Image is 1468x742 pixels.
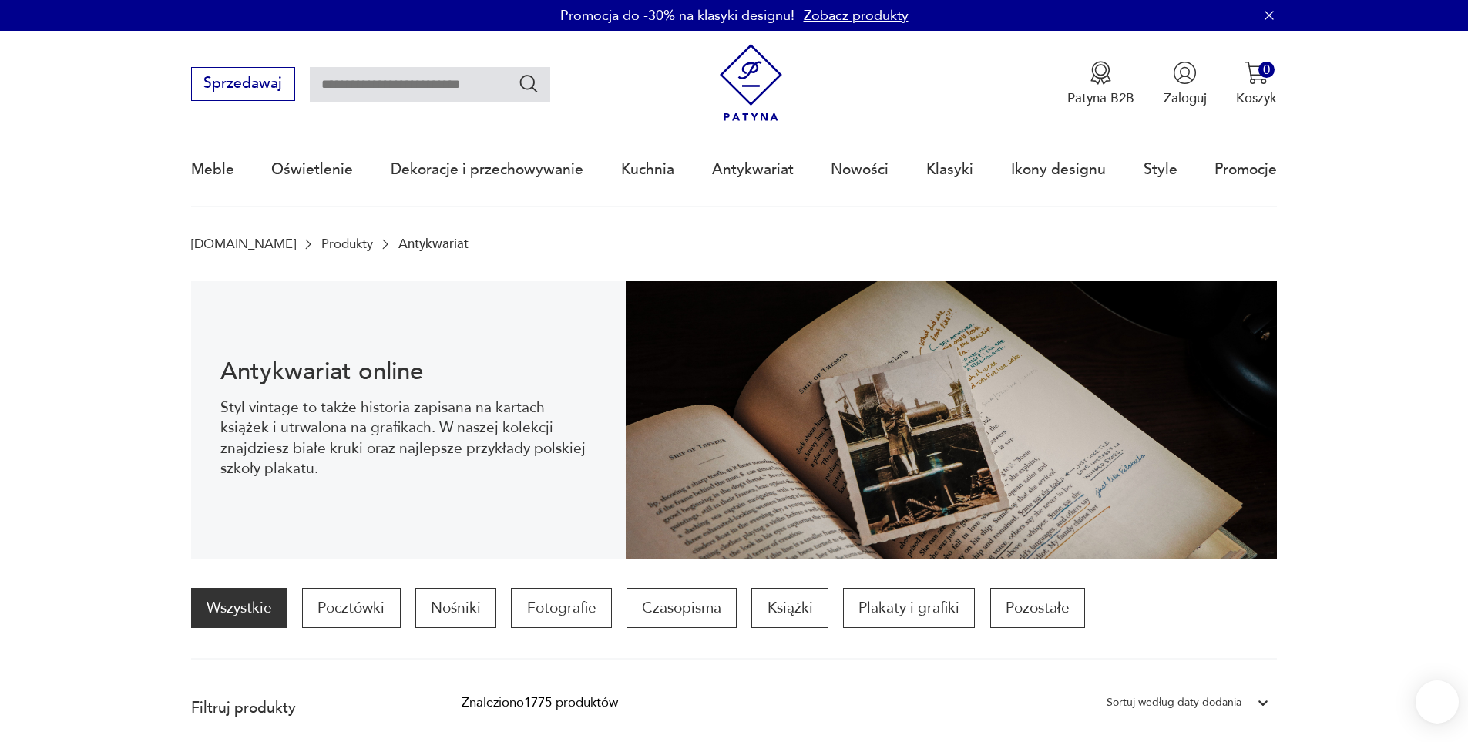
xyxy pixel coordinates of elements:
[391,134,583,205] a: Dekoracje i przechowywanie
[712,134,794,205] a: Antykwariat
[1245,61,1268,85] img: Ikona koszyka
[220,361,596,383] h1: Antykwariat online
[1173,61,1197,85] img: Ikonka użytkownika
[831,134,889,205] a: Nowości
[191,588,287,628] a: Wszystkie
[1067,61,1134,107] button: Patyna B2B
[1089,61,1113,85] img: Ikona medalu
[415,588,496,628] a: Nośniki
[1067,61,1134,107] a: Ikona medaluPatyna B2B
[1416,680,1459,724] iframe: Smartsupp widget button
[626,281,1278,559] img: c8a9187830f37f141118a59c8d49ce82.jpg
[220,398,596,479] p: Styl vintage to także historia zapisana na kartach książek i utrwalona na grafikach. W naszej kol...
[843,588,975,628] a: Plakaty i grafiki
[712,44,790,122] img: Patyna - sklep z meblami i dekoracjami vintage
[560,6,794,25] p: Promocja do -30% na klasyki designu!
[1164,61,1207,107] button: Zaloguj
[1144,134,1177,205] a: Style
[191,237,296,251] a: [DOMAIN_NAME]
[462,693,618,713] div: Znaleziono 1775 produktów
[1164,89,1207,107] p: Zaloguj
[621,134,674,205] a: Kuchnia
[321,237,373,251] a: Produkty
[1258,62,1275,78] div: 0
[518,72,540,95] button: Szukaj
[804,6,909,25] a: Zobacz produkty
[1011,134,1106,205] a: Ikony designu
[191,79,295,91] a: Sprzedawaj
[191,698,418,718] p: Filtruj produkty
[191,67,295,101] button: Sprzedawaj
[990,588,1085,628] a: Pozostałe
[627,588,737,628] a: Czasopisma
[511,588,611,628] a: Fotografie
[1236,89,1277,107] p: Koszyk
[1107,693,1241,713] div: Sortuj według daty dodania
[751,588,828,628] a: Książki
[1236,61,1277,107] button: 0Koszyk
[398,237,469,251] p: Antykwariat
[302,588,400,628] a: Pocztówki
[271,134,353,205] a: Oświetlenie
[926,134,973,205] a: Klasyki
[191,134,234,205] a: Meble
[1214,134,1277,205] a: Promocje
[1067,89,1134,107] p: Patyna B2B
